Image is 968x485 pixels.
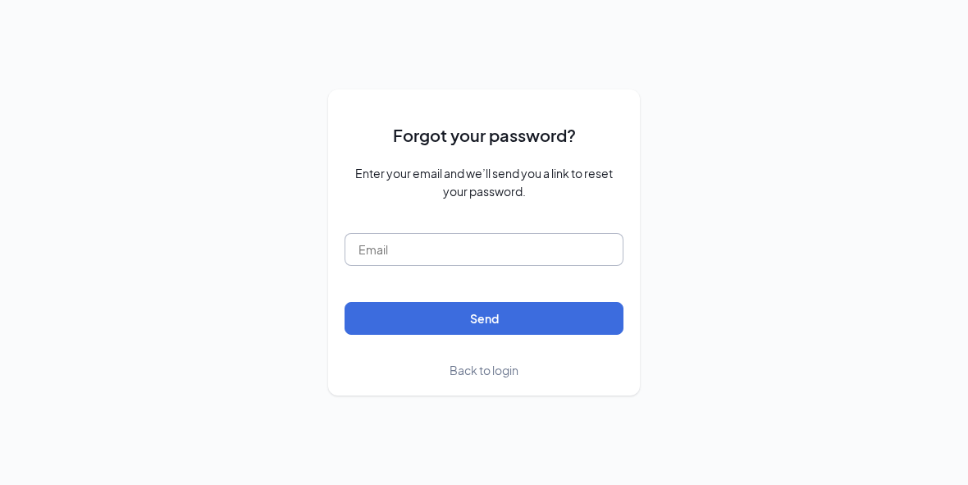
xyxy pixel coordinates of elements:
button: Send [345,302,623,335]
span: Back to login [450,363,518,377]
span: Enter your email and we’ll send you a link to reset your password. [345,164,623,200]
span: Forgot your password? [393,122,576,148]
input: Email [345,233,623,266]
a: Back to login [450,361,518,379]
